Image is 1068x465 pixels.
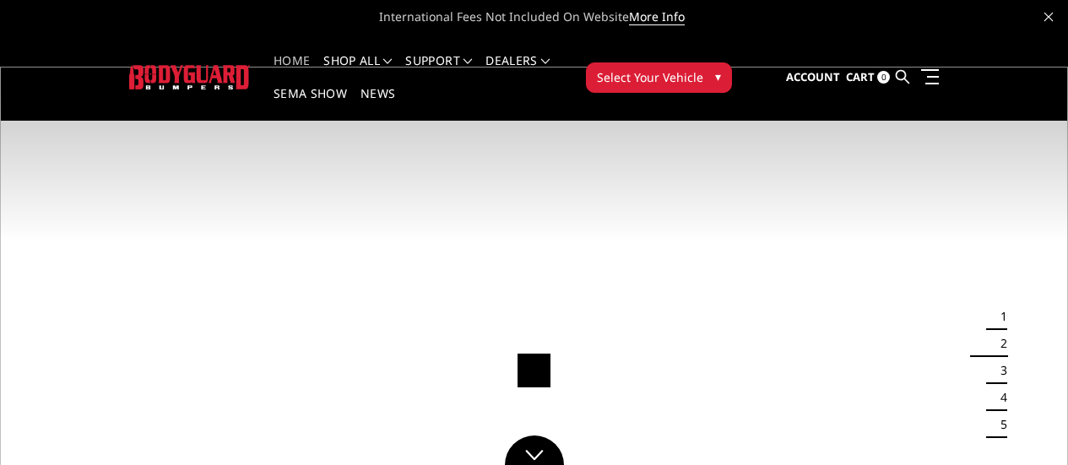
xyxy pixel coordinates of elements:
a: Cart 0 [846,55,890,100]
a: Dealers [485,55,550,88]
a: Support [405,55,472,88]
a: Account [786,55,840,100]
button: 5 of 5 [990,411,1007,438]
span: Account [786,69,840,84]
a: Home [274,55,310,88]
span: Cart [846,69,875,84]
span: Select Your Vehicle [597,68,703,86]
button: Select Your Vehicle [586,62,732,93]
button: 4 of 5 [990,384,1007,411]
img: BODYGUARD BUMPERS [129,65,250,89]
span: 0 [877,71,890,84]
a: Click to Down [505,435,564,465]
span: ▾ [715,68,721,85]
a: SEMA Show [274,88,347,121]
a: News [361,88,395,121]
button: 3 of 5 [990,357,1007,384]
button: 1 of 5 [990,303,1007,330]
a: shop all [323,55,392,88]
a: More Info [629,8,685,25]
button: 2 of 5 [990,330,1007,357]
